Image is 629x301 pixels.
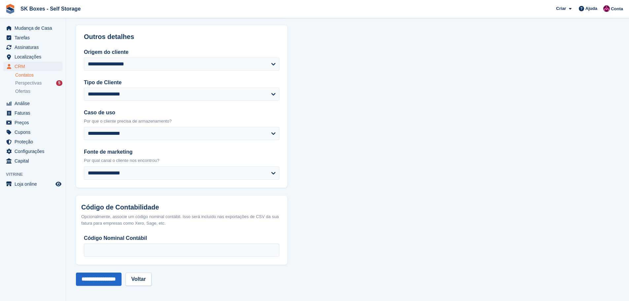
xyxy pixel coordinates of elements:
[3,156,62,166] a: menu
[15,128,54,137] span: Cupons
[84,79,279,87] label: Tipo de Cliente
[15,43,54,52] span: Assinaturas
[125,273,151,286] a: Voltar
[603,5,610,12] img: Joana Alegria
[56,80,62,86] div: 5
[6,171,66,178] span: Vitrine
[3,118,62,127] a: menu
[611,6,623,12] span: Conta
[3,137,62,146] a: menu
[15,80,42,86] span: Perspectivas
[84,157,279,164] p: Por qual canal o cliente nos encontrou?
[84,148,279,156] label: Fonte de marketing
[15,118,54,127] span: Preços
[3,52,62,61] a: menu
[15,137,54,146] span: Proteção
[15,72,62,78] a: Contatos
[18,3,83,14] a: SK Boxes - Self Storage
[15,62,54,71] span: CRM
[3,99,62,108] a: menu
[3,23,62,33] a: menu
[3,33,62,42] a: menu
[15,88,30,94] span: Ofertas
[15,156,54,166] span: Capital
[84,33,279,41] h2: Outros detalhes
[3,43,62,52] a: menu
[5,4,15,14] img: stora-icon-8386f47178a22dfd0bd8f6a31ec36ba5ce8667c1dd55bd0f319d3a0aa187defe.svg
[556,5,566,12] span: Criar
[15,179,54,189] span: Loja online
[15,33,54,42] span: Tarefas
[54,180,62,188] a: Loja de pré-visualização
[84,109,279,117] label: Caso de uso
[3,147,62,156] a: menu
[15,23,54,33] span: Mudança de Casa
[84,118,279,125] p: Por que o cliente precisa de armazenamento?
[3,128,62,137] a: menu
[84,48,279,56] label: Origem do cliente
[3,179,62,189] a: menu
[15,88,62,95] a: Ofertas
[15,99,54,108] span: Análise
[585,5,597,12] span: Ajuda
[15,147,54,156] span: Configurações
[3,62,62,71] a: menu
[3,108,62,118] a: menu
[81,213,282,226] div: Opcionalmente, associe um código nominal contábil. Isso será incluído nas exportações de CSV da s...
[81,204,282,211] h2: Código de Contabilidade
[84,234,279,242] label: Código Nominal Contábil
[15,108,54,118] span: Faturas
[15,80,62,87] a: Perspectivas 5
[15,52,54,61] span: Localizações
